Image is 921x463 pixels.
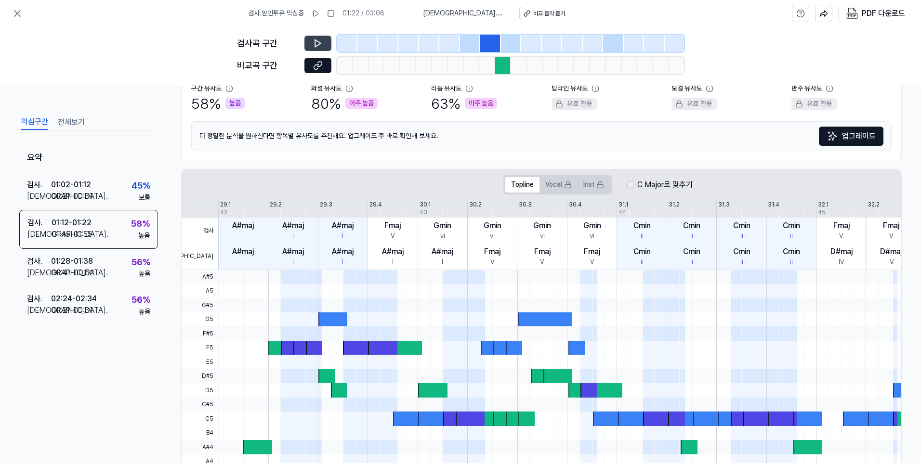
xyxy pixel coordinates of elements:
div: 58 % [191,93,245,114]
div: 29.4 [369,201,382,209]
div: [DEMOGRAPHIC_DATA] . [27,229,52,240]
div: 56 % [132,256,150,270]
div: 유료 전용 [671,98,717,110]
div: Fmaj [384,220,401,231]
div: 높음 [139,269,150,279]
span: G#5 [182,298,218,312]
button: PDF 다운로드 [844,5,907,22]
div: I [242,231,244,241]
div: ii [690,257,693,267]
div: 45 % [132,179,150,193]
div: 화성 유사도 [311,84,342,93]
div: 검사 . [27,256,51,267]
div: 보통 [139,193,150,203]
div: [DEMOGRAPHIC_DATA] . [27,267,51,279]
svg: help [796,9,805,18]
div: Cmin [783,246,800,257]
div: 31.2 [669,201,680,209]
div: D#maj [830,246,853,257]
div: 검사 . [27,179,51,191]
img: share [819,9,828,18]
button: Inst [578,177,610,193]
div: Cmin [633,246,651,257]
div: Fmaj [833,220,850,231]
img: Sparkles [827,130,838,142]
div: Gmin [484,220,501,231]
div: A#maj [382,246,404,257]
button: 의심구간 [21,115,48,130]
div: 높음 [225,98,245,109]
div: PDF 다운로드 [862,7,905,20]
div: Gmin [434,220,451,231]
div: ii [740,231,743,241]
div: 더 정밀한 분석을 원하신다면 항목별 유사도를 추천해요. 업그레이드 후 바로 확인해 보세요. [191,121,892,151]
div: Gmin [583,220,601,231]
span: A#5 [182,270,218,284]
div: 유료 전용 [791,98,837,110]
div: Cmin [783,220,800,231]
div: A#maj [282,220,304,231]
span: F5 [182,341,218,355]
span: [DEMOGRAPHIC_DATA] . 골든레이디(FEAT. 현아 OF 4MINUTE) [PERSON_NAME] [423,9,508,18]
div: Cmin [683,220,700,231]
div: vi [590,231,594,241]
div: V [839,231,843,241]
div: I [292,257,294,267]
div: A#maj [232,246,254,257]
div: V [590,257,594,267]
span: G5 [182,312,218,326]
span: C5 [182,412,218,425]
button: 비교 음악 듣기 [519,7,571,20]
span: 검사 . 암인투유 믹싱중 [248,9,304,18]
button: help [792,5,809,22]
div: 리듬 유사도 [431,84,461,93]
button: Vocal [539,177,578,193]
span: F#5 [182,326,218,340]
div: 검사곡 구간 [237,37,299,51]
div: [DEMOGRAPHIC_DATA] . [27,305,51,316]
div: 검사 . [27,293,51,305]
div: 검사 . [27,217,52,229]
div: I [342,231,343,241]
div: A#maj [332,246,354,257]
div: ii [740,257,743,267]
div: A#maj [232,220,254,231]
div: 요약 [19,144,158,172]
span: B4 [182,426,218,440]
div: IV [839,257,844,267]
div: 탑라인 유사도 [552,84,588,93]
button: 전체보기 [58,115,85,130]
div: 02:24 - 02:34 [51,293,97,305]
div: vi [490,231,495,241]
span: 검사 [182,218,218,244]
div: ii [641,231,644,241]
div: 비교곡 구간 [237,59,299,73]
div: V [490,257,495,267]
div: I [242,257,244,267]
div: vi [540,231,545,241]
div: [DEMOGRAPHIC_DATA] . [27,191,51,202]
div: D#maj [880,246,902,257]
div: IV [888,257,894,267]
div: 58 % [131,217,150,231]
div: 30.3 [519,201,532,209]
div: I [342,257,343,267]
div: 높음 [138,231,150,241]
div: Cmin [733,246,750,257]
div: 01:12 - 01:22 [52,217,92,229]
div: 01:22 / 03:08 [342,9,384,18]
div: Fmaj [484,246,500,257]
span: A#4 [182,440,218,454]
span: D5 [182,383,218,397]
div: 29.1 [220,201,231,209]
div: Cmin [633,220,651,231]
div: A#maj [282,246,304,257]
div: 44 [618,208,626,217]
div: 01:28 - 01:38 [51,256,93,267]
div: 80 % [311,93,378,114]
div: Cmin [683,246,700,257]
div: 42 [220,208,227,217]
div: I [292,231,294,241]
div: 보컬 유사도 [671,84,702,93]
div: 30.1 [420,201,431,209]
